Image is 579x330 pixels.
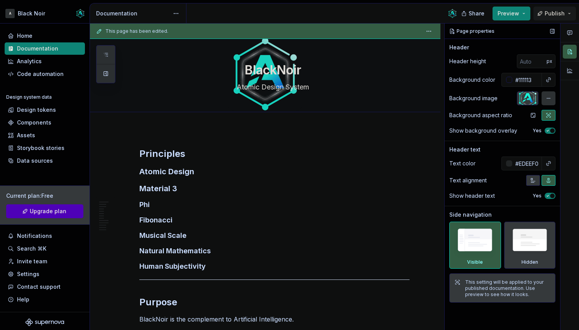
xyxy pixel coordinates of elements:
[76,9,85,18] img: AReid987
[17,144,64,152] div: Storybook stories
[17,119,51,126] div: Components
[6,94,52,100] div: Design system data
[139,166,410,177] h3: Atomic Design
[139,183,410,194] h3: Material 3
[17,157,53,165] div: Data sources
[533,193,542,199] label: Yes
[5,30,85,42] a: Home
[449,94,498,102] div: Background image
[17,232,52,240] div: Notifications
[5,142,85,154] a: Storybook stories
[17,32,32,40] div: Home
[449,127,517,135] div: Show background overlay
[545,10,565,17] span: Publish
[449,146,481,153] div: Header text
[5,281,85,293] button: Contact support
[5,68,85,80] a: Code automation
[139,246,410,256] h4: Natural Mathematics
[449,44,469,51] div: Header
[465,279,550,298] div: This setting will be applied to your published documentation. Use preview to see how it looks.
[5,242,85,255] button: Search ⌘K
[17,131,35,139] div: Assets
[18,10,45,17] div: Black Noir
[5,268,85,280] a: Settings
[17,45,58,52] div: Documentation
[139,315,410,324] p: BlackNoir is the complement to Artificial Intelligence.
[138,61,408,79] textarea: BlackNoir
[5,42,85,55] a: Documentation
[96,10,169,17] div: Documentation
[5,230,85,242] button: Notifications
[139,262,410,271] h4: Human Subjectivity
[139,148,410,160] h2: Principles
[533,128,542,134] label: Yes
[449,160,476,167] div: Text color
[105,28,168,34] span: This page has been edited.
[449,57,486,65] div: Header height
[449,192,495,200] div: Show header text
[6,204,83,218] a: Upgrade plan
[25,318,64,326] svg: Supernova Logo
[547,58,552,64] p: px
[521,259,538,265] div: Hidden
[533,7,576,20] button: Publish
[449,177,487,184] div: Text alignment
[139,231,410,240] h4: Musical Scale
[5,9,15,18] div: A
[17,70,64,78] div: Code automation
[457,7,489,20] button: Share
[449,222,501,269] div: Visible
[449,211,492,219] div: Side navigation
[139,200,410,209] h4: Phi
[469,10,484,17] span: Share
[17,258,47,265] div: Invite team
[17,57,42,65] div: Analytics
[512,157,542,170] input: Auto
[17,270,39,278] div: Settings
[5,104,85,116] a: Design tokens
[449,76,495,84] div: Background color
[5,155,85,167] a: Data sources
[139,296,410,308] h2: Purpose
[30,207,66,215] span: Upgrade plan
[17,296,29,303] div: Help
[493,7,530,20] button: Preview
[5,255,85,268] a: Invite team
[448,9,457,18] img: AReid987
[139,216,410,225] h4: Fibonacci
[17,283,61,291] div: Contact support
[6,192,83,200] div: Current plan : Free
[138,81,408,93] textarea: Atomic Design System
[5,116,85,129] a: Components
[17,106,56,114] div: Design tokens
[5,293,85,306] button: Help
[5,55,85,67] a: Analytics
[5,129,85,141] a: Assets
[467,259,483,265] div: Visible
[498,10,519,17] span: Preview
[517,54,547,68] input: Auto
[17,245,46,253] div: Search ⌘K
[2,5,88,22] button: ABlack NoirAReid987
[449,111,512,119] div: Background aspect ratio
[512,73,542,87] input: Auto
[504,222,556,269] div: Hidden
